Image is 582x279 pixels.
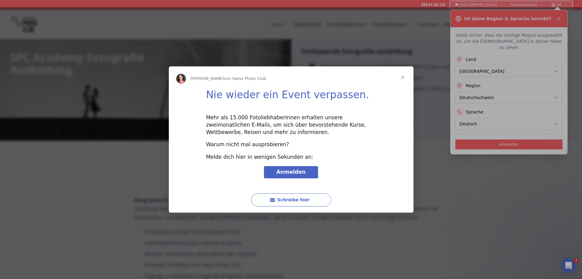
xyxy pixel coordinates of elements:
span: Schließen [391,66,413,88]
span: von Swiss Photo Club [224,76,266,81]
div: Warum nicht mal ausprobieren? [206,141,376,148]
div: Mehr als 15.000 FotoliebhaberInnen erhalten unsere zweimonatlichen E-Mails, um sich über bevorste... [206,114,376,136]
h1: Nie wieder ein Event verpassen. [206,89,376,105]
a: Anmelden [264,166,318,178]
div: Melde dich hier in wenigen Sekunden an: [206,154,376,161]
button: Schreibe hier [251,193,331,206]
img: Profile image for Joan [176,74,186,84]
span: [PERSON_NAME] [191,76,224,81]
span: Anmelden [276,169,306,175]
